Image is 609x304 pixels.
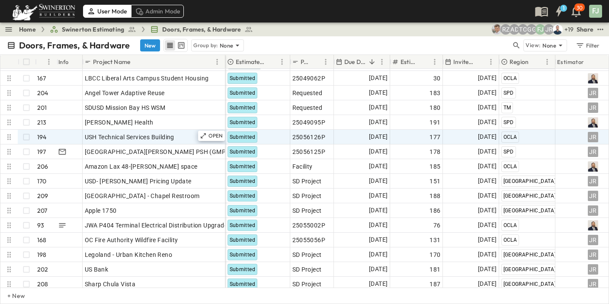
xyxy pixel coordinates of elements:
[433,221,441,230] span: 76
[132,57,141,67] button: Sort
[292,103,323,112] span: Requested
[430,57,440,67] button: Menu
[236,58,266,66] p: Estimate Status
[37,206,48,215] p: 207
[369,117,388,127] span: [DATE]
[230,237,256,243] span: Submitted
[588,132,598,142] div: JR
[37,192,48,200] p: 209
[292,74,326,83] span: 25049062P
[526,41,541,50] p: View:
[62,25,124,34] span: Swinerton Estimating
[267,57,277,67] button: Sort
[37,236,47,244] p: 168
[292,118,326,127] span: 25049095P
[478,102,497,112] span: [DATE]
[510,58,529,66] p: Region
[131,5,184,18] div: Admin Mode
[321,57,331,67] button: Menu
[230,75,256,81] span: Submitted
[230,266,256,272] span: Submitted
[588,250,598,260] div: JR
[37,133,47,141] p: 194
[85,265,109,274] span: US Bank
[588,161,598,172] img: Profile Picture
[430,118,440,127] span: 191
[292,133,326,141] span: 25056126P
[563,5,564,12] h6: 1
[430,236,440,244] span: 131
[430,192,440,200] span: 188
[586,57,596,67] button: Sort
[19,25,258,34] nav: breadcrumbs
[85,89,165,97] span: Angel Tower Adaptive Reuse
[588,102,598,113] div: JR
[453,58,474,66] p: Invite Date
[595,24,606,35] button: test
[478,279,497,289] span: [DATE]
[230,163,256,170] span: Submitted
[85,206,117,215] span: Apple 1750
[503,75,517,81] span: OCLA
[37,250,47,259] p: 198
[557,50,584,74] div: Estimator
[503,149,514,155] span: SPD
[212,57,222,67] button: Menu
[292,265,322,274] span: SD Project
[292,147,326,156] span: 25056125P
[37,103,47,112] p: 201
[83,5,131,18] div: User Mode
[37,221,44,230] p: 93
[478,147,497,157] span: [DATE]
[503,208,556,214] span: [GEOGRAPHIC_DATA]
[369,88,388,98] span: [DATE]
[430,103,440,112] span: 180
[509,24,519,35] div: Alyssa De Robertis (aderoberti@swinerton.com)
[572,39,602,51] button: Filter
[478,132,497,142] span: [DATE]
[577,4,583,11] p: 30
[430,147,440,156] span: 178
[140,39,160,51] button: New
[37,265,48,274] p: 202
[369,132,388,142] span: [DATE]
[369,102,388,112] span: [DATE]
[7,291,13,300] p: + New
[292,177,322,186] span: SD Project
[37,74,46,83] p: 167
[37,89,48,97] p: 204
[503,105,511,111] span: TM
[230,90,256,96] span: Submitted
[588,73,598,83] img: Profile Picture
[292,206,322,215] span: SD Project
[37,118,47,127] p: 213
[530,57,540,67] button: Sort
[165,40,175,51] button: row view
[588,4,603,19] button: FJ
[503,252,556,258] span: [GEOGRAPHIC_DATA]
[589,5,602,18] div: FJ
[230,149,256,155] span: Submitted
[150,25,253,34] a: Doors, Frames, & Hardware
[220,41,234,50] p: None
[369,279,388,289] span: [DATE]
[19,25,36,34] a: Home
[37,162,48,171] p: 206
[58,50,69,74] div: Info
[367,57,377,67] button: Sort
[433,74,441,83] span: 30
[503,237,517,243] span: OCLA
[230,252,256,258] span: Submitted
[503,163,517,170] span: OCLA
[369,205,388,215] span: [DATE]
[85,74,209,83] span: LBCC Liberal Arts Campus Student Housing
[588,88,598,98] div: JR
[430,177,440,186] span: 151
[85,133,174,141] span: USH Technical Services Building
[430,133,440,141] span: 177
[163,39,188,52] div: table view
[430,89,440,97] span: 183
[478,117,497,127] span: [DATE]
[588,205,598,216] div: JR
[37,147,46,156] p: 197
